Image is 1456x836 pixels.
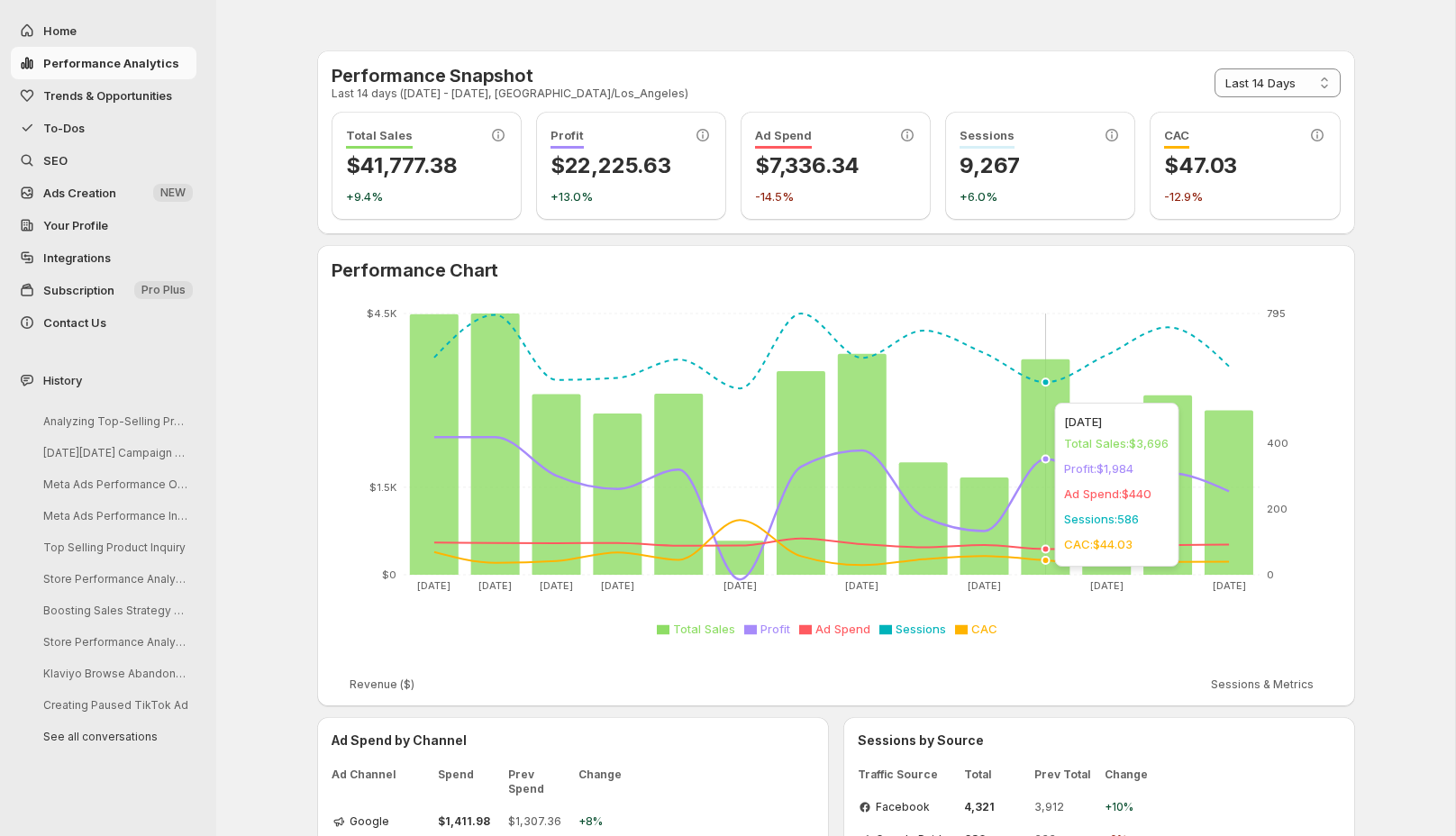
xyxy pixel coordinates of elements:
span: Subscription [43,283,114,297]
button: Ads Creation [11,177,196,209]
span: CAC [1164,128,1189,149]
tspan: [DATE] [540,579,573,592]
p: -12.9% [1164,187,1325,205]
h2: Performance Chart [332,259,1341,281]
span: Pro Plus [141,283,186,297]
button: Store Performance Analysis and Recommendations [29,565,200,593]
tspan: [DATE] [478,579,512,592]
p: $41,777.38 [346,151,507,180]
span: Revenue ($) [350,677,414,692]
tspan: [DATE] [968,579,1001,592]
button: See all conversations [29,722,200,750]
span: Sessions & Metrics [1211,677,1314,692]
h3: Ad Spend by Channel [332,731,814,750]
span: Performance Analytics [43,56,179,70]
span: Your Profile [43,218,108,232]
span: Spend [438,768,501,796]
tspan: [DATE] [1212,579,1245,592]
button: [DATE][DATE] Campaign Strategy Development [29,439,200,467]
p: +13.0% [551,187,712,205]
p: $22,225.63 [551,151,712,180]
a: SEO [11,144,196,177]
p: $7,336.34 [755,151,916,180]
p: 9,267 [960,151,1121,180]
span: Ad Spend [815,622,870,636]
tspan: 0 [1267,568,1274,581]
tspan: [DATE] [1089,579,1123,592]
button: Meta Ads Performance Overview [29,470,200,498]
span: CAC [971,622,997,636]
p: Last 14 days ([DATE] - [DATE], [GEOGRAPHIC_DATA]/Los_Angeles) [332,86,688,101]
button: Top Selling Product Inquiry [29,533,200,561]
span: Contact Us [43,315,106,330]
button: To-Dos [11,112,196,144]
tspan: $1.5K [369,481,397,494]
span: +10% [1105,800,1159,814]
button: Meta Ads Performance Inquiry [29,502,200,530]
h2: Performance Snapshot [332,65,688,86]
tspan: [DATE] [845,579,878,592]
span: +8% [578,814,632,829]
tspan: [DATE] [601,579,634,592]
span: 4,321 [964,800,1027,814]
span: Total Sales [346,128,413,149]
span: Integrations [43,250,111,265]
span: Ad Spend [755,128,812,149]
span: Home [43,23,77,38]
tspan: $4.5K [367,307,397,320]
span: Change [1105,768,1159,782]
span: Total Sales [673,622,735,636]
span: Profit [551,128,584,149]
span: $1,307.36 [508,814,571,829]
span: Ads Creation [43,186,116,200]
a: Your Profile [11,209,196,241]
span: NEW [160,186,186,200]
button: Klaviyo Browse Abandonment Email Drafting [29,659,200,687]
button: Subscription [11,274,196,306]
span: $1,411.98 [438,814,501,829]
span: Change [578,768,632,796]
button: Boosting Sales Strategy Discussion [29,596,200,624]
span: SEO [43,153,68,168]
span: Sessions [960,128,1015,149]
button: Performance Analytics [11,47,196,79]
tspan: [DATE] [723,579,756,592]
p: -14.5% [755,187,916,205]
p: +6.0% [960,187,1121,205]
tspan: [DATE] [417,579,450,592]
button: Store Performance Analysis and Suggestions [29,628,200,656]
span: Profit [760,622,790,636]
tspan: $0 [382,568,396,581]
span: To-Dos [43,121,85,135]
button: Analyzing Top-Selling Products Overview [29,407,200,435]
span: Trends & Opportunities [43,88,172,103]
button: Trends & Opportunities [11,79,196,112]
span: History [43,371,82,389]
button: Contact Us [11,306,196,339]
span: Google [350,814,389,829]
span: Prev Spend [508,768,571,796]
span: Traffic Source [858,768,957,782]
span: 3,912 [1034,800,1097,814]
span: Prev Total [1034,768,1097,782]
p: +9.4% [346,187,507,205]
button: Home [11,14,196,47]
tspan: 200 [1267,503,1288,515]
tspan: 795 [1267,307,1286,320]
tspan: 400 [1267,437,1288,450]
span: Facebook [876,800,930,814]
span: Ad Channel [332,768,431,796]
p: $47.03 [1164,151,1325,180]
h3: Sessions by Source [858,731,1341,750]
span: Total [964,768,1027,782]
span: Sessions [896,622,946,636]
a: Integrations [11,241,196,274]
button: Creating Paused TikTok Ad [29,691,200,719]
